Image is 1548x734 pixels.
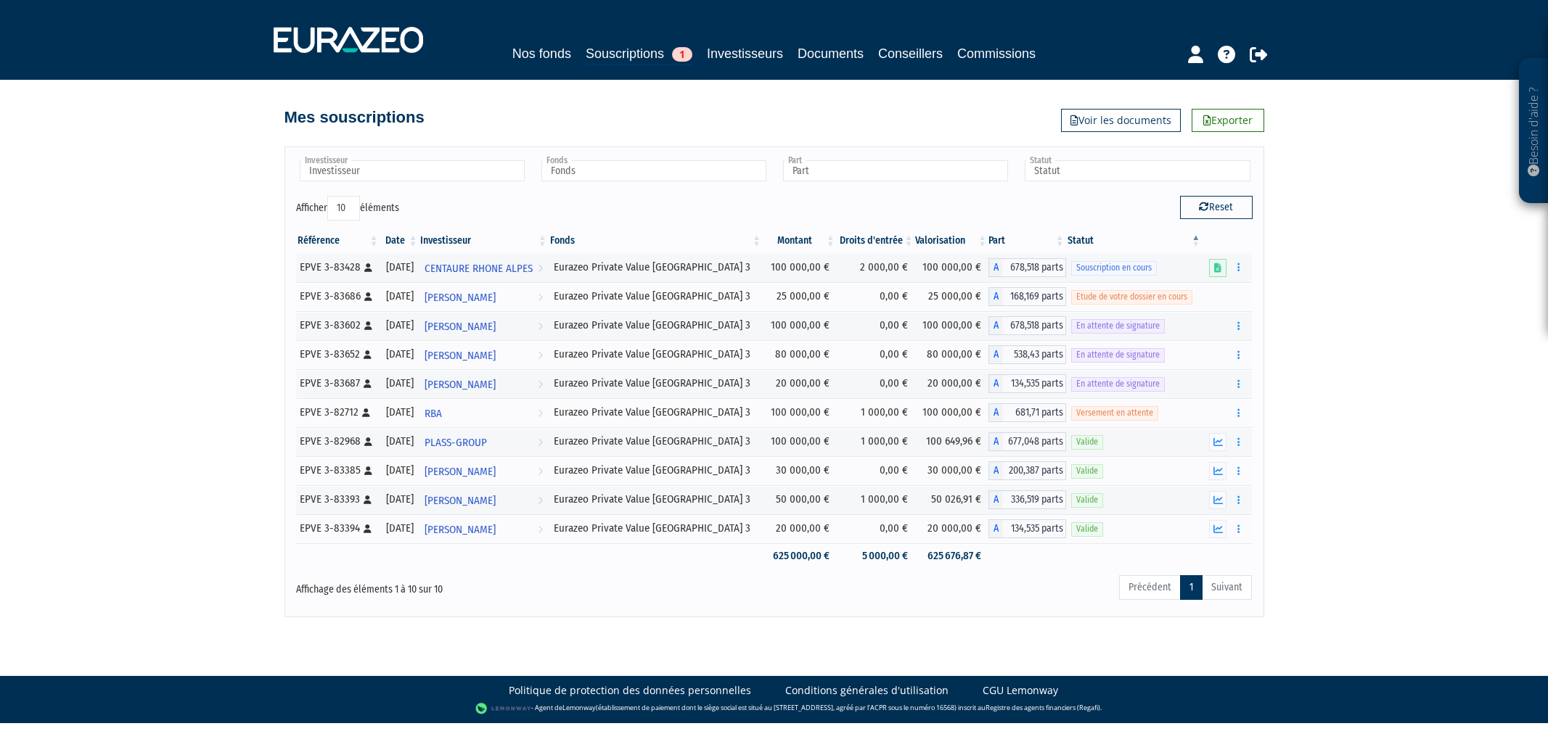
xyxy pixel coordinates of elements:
span: En attente de signature [1071,377,1165,391]
i: Voir l'investisseur [538,255,543,282]
div: Eurazeo Private Value [GEOGRAPHIC_DATA] 3 [554,318,758,333]
td: 50 000,00 € [763,485,837,514]
a: [PERSON_NAME] [419,485,548,514]
div: [DATE] [385,289,414,304]
span: [PERSON_NAME] [425,371,496,398]
th: Montant: activer pour trier la colonne par ordre croissant [763,228,837,253]
div: Eurazeo Private Value [GEOGRAPHIC_DATA] 3 [554,405,758,420]
th: Fonds: activer pour trier la colonne par ordre croissant [549,228,763,253]
span: 681,71 parts [1003,403,1066,422]
i: Voir l'investisseur [538,429,543,456]
a: Politique de protection des données personnelles [509,683,751,698]
td: 100 000,00 € [915,311,989,340]
td: 100 000,00 € [763,311,837,340]
div: Affichage des éléments 1 à 10 sur 10 [296,574,682,597]
div: EPVE 3-83428 [300,260,375,275]
div: Eurazeo Private Value [GEOGRAPHIC_DATA] 3 [554,347,758,362]
span: Valide [1071,435,1103,449]
a: [PERSON_NAME] [419,456,548,485]
div: A - Eurazeo Private Value Europe 3 [988,403,1066,422]
div: A - Eurazeo Private Value Europe 3 [988,461,1066,480]
i: [Français] Personne physique [364,292,372,301]
a: Investisseurs [707,44,783,64]
i: [Français] Personne physique [364,466,372,475]
i: Voir l'investisseur [538,342,543,369]
td: 100 000,00 € [763,398,837,427]
a: Souscriptions1 [586,44,692,66]
a: Nos fonds [512,44,571,64]
td: 25 000,00 € [763,282,837,311]
i: Voir l'investisseur [538,284,543,311]
td: 20 000,00 € [763,369,837,398]
i: [Français] Personne physique [364,437,372,446]
span: Versement en attente [1071,406,1158,420]
i: Voir l'investisseur [538,313,543,340]
i: [Français] Personne physique [362,408,370,417]
div: A - Eurazeo Private Value Europe 3 [988,345,1066,364]
td: 20 000,00 € [915,514,989,543]
span: Valide [1071,464,1103,478]
span: [PERSON_NAME] [425,458,496,485]
td: 0,00 € [837,369,915,398]
span: A [988,258,1003,277]
td: 100 000,00 € [915,398,989,427]
span: A [988,519,1003,538]
i: Voir l'investisseur [538,458,543,485]
span: 1 [672,47,692,62]
div: A - Eurazeo Private Value Europe 3 [988,519,1066,538]
td: 50 026,91 € [915,485,989,514]
a: Exporter [1192,109,1264,132]
td: 0,00 € [837,311,915,340]
td: 1 000,00 € [837,398,915,427]
div: EPVE 3-83385 [300,463,375,478]
span: 336,519 parts [1003,490,1066,509]
div: A - Eurazeo Private Value Europe 3 [988,287,1066,306]
a: Lemonway [562,703,596,712]
span: PLASS-GROUP [425,429,487,456]
div: A - Eurazeo Private Value Europe 3 [988,258,1066,277]
a: [PERSON_NAME] [419,340,548,369]
div: [DATE] [385,521,414,536]
span: [PERSON_NAME] [425,516,496,543]
div: [DATE] [385,492,414,507]
span: 678,518 parts [1003,258,1066,277]
td: 100 000,00 € [763,253,837,282]
td: 30 000,00 € [763,456,837,485]
i: [Français] Personne physique [364,524,372,533]
a: [PERSON_NAME] [419,282,548,311]
td: 100 000,00 € [915,253,989,282]
div: Eurazeo Private Value [GEOGRAPHIC_DATA] 3 [554,521,758,536]
td: 0,00 € [837,282,915,311]
a: [PERSON_NAME] [419,514,548,543]
a: Conditions générales d'utilisation [785,683,949,698]
span: A [988,490,1003,509]
button: Reset [1180,196,1253,219]
span: Souscription en cours [1071,261,1157,275]
div: [DATE] [385,434,414,449]
td: 1 000,00 € [837,427,915,456]
th: Référence : activer pour trier la colonne par ordre croissant [296,228,380,253]
img: 1732889491-logotype_eurazeo_blanc_rvb.png [274,27,423,53]
div: [DATE] [385,463,414,478]
div: Eurazeo Private Value [GEOGRAPHIC_DATA] 3 [554,376,758,391]
span: A [988,432,1003,451]
i: [Français] Personne physique [364,350,372,359]
i: [Français] Personne physique [364,495,372,504]
i: [Français] Personne physique [364,321,372,330]
td: 625 676,87 € [915,543,989,569]
td: 80 000,00 € [763,340,837,369]
i: Voir l'investisseur [538,516,543,543]
span: Valide [1071,493,1103,507]
td: 1 000,00 € [837,485,915,514]
div: EPVE 3-83652 [300,347,375,362]
span: A [988,461,1003,480]
span: [PERSON_NAME] [425,342,496,369]
h4: Mes souscriptions [284,109,425,126]
span: A [988,345,1003,364]
th: Valorisation: activer pour trier la colonne par ordre croissant [915,228,989,253]
img: logo-lemonway.png [475,701,531,716]
span: 134,535 parts [1003,519,1066,538]
a: CENTAURE RHONE ALPES [419,253,548,282]
span: [PERSON_NAME] [425,313,496,340]
span: [PERSON_NAME] [425,487,496,514]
